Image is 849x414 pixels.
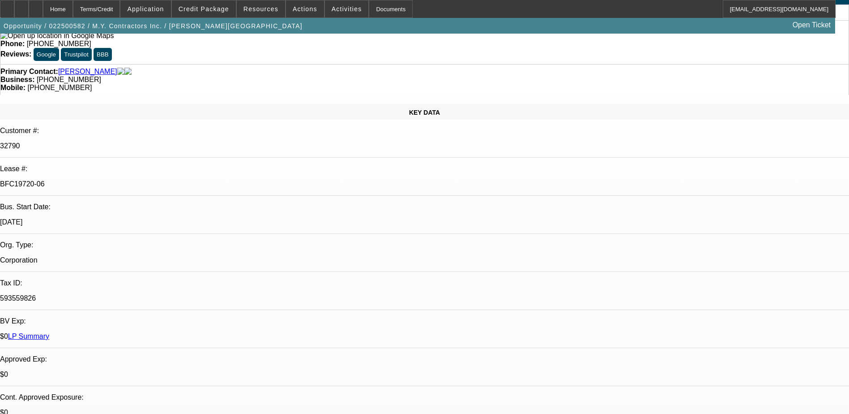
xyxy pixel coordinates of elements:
[243,5,278,13] span: Resources
[58,68,117,76] a: [PERSON_NAME]
[27,84,92,91] span: [PHONE_NUMBER]
[117,68,124,76] img: facebook-icon.png
[37,76,101,83] span: [PHONE_NUMBER]
[61,48,91,61] button: Trustpilot
[27,40,91,47] span: [PHONE_NUMBER]
[789,17,834,33] a: Open Ticket
[34,48,59,61] button: Google
[0,32,114,39] a: View Google Maps
[0,68,58,76] strong: Primary Contact:
[409,109,440,116] span: KEY DATA
[127,5,164,13] span: Application
[0,84,26,91] strong: Mobile:
[0,50,31,58] strong: Reviews:
[237,0,285,17] button: Resources
[325,0,369,17] button: Activities
[332,5,362,13] span: Activities
[8,332,49,340] a: LP Summary
[179,5,229,13] span: Credit Package
[172,0,236,17] button: Credit Package
[124,68,132,76] img: linkedin-icon.png
[293,5,317,13] span: Actions
[4,22,303,30] span: Opportunity / 022500582 / M.Y. Contractors Inc. / [PERSON_NAME][GEOGRAPHIC_DATA]
[120,0,171,17] button: Application
[286,0,324,17] button: Actions
[94,48,112,61] button: BBB
[0,76,34,83] strong: Business:
[0,40,25,47] strong: Phone:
